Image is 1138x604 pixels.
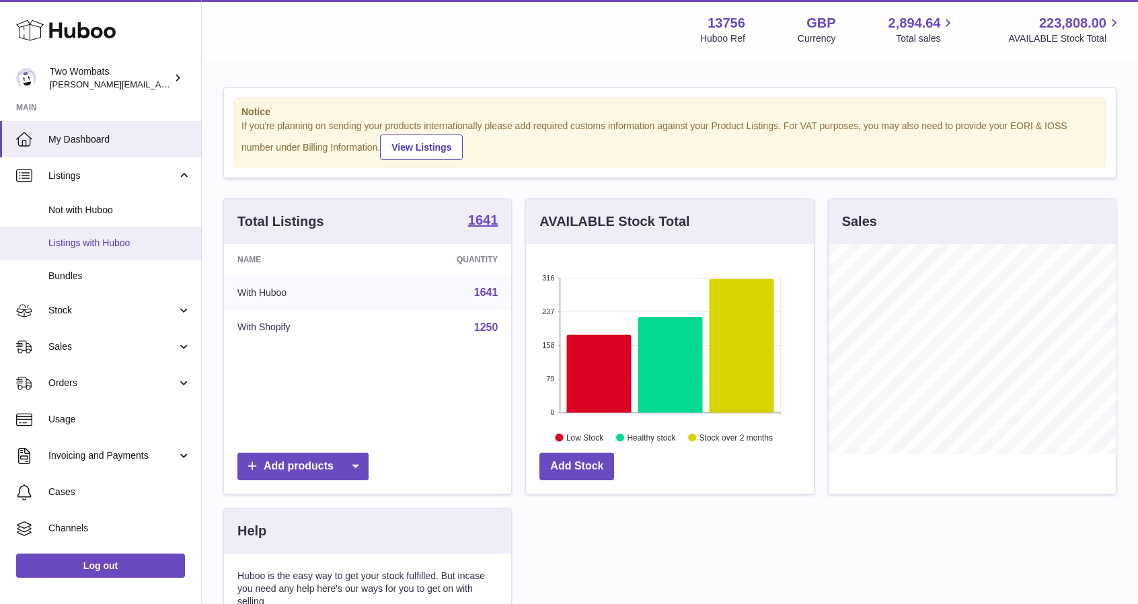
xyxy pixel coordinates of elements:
[468,213,498,229] a: 1641
[48,340,177,353] span: Sales
[16,554,185,578] a: Log out
[237,213,324,231] h3: Total Listings
[241,120,1098,160] div: If you're planning on sending your products internationally please add required customs informati...
[474,287,498,298] a: 1641
[48,133,191,146] span: My Dashboard
[48,449,177,462] span: Invoicing and Payments
[1008,14,1122,45] a: 223,808.00 AVAILABLE Stock Total
[48,377,177,389] span: Orders
[224,310,379,345] td: With Shopify
[1039,14,1106,32] span: 223,808.00
[708,14,745,32] strong: 13756
[48,413,191,426] span: Usage
[1008,32,1122,45] span: AVAILABLE Stock Total
[48,270,191,282] span: Bundles
[474,322,498,333] a: 1250
[806,14,835,32] strong: GBP
[842,213,877,231] h3: Sales
[48,486,191,498] span: Cases
[48,204,191,217] span: Not with Huboo
[888,14,956,45] a: 2,894.64 Total sales
[379,244,511,275] th: Quantity
[224,275,379,310] td: With Huboo
[48,237,191,250] span: Listings with Huboo
[237,522,266,540] h3: Help
[539,213,689,231] h3: AVAILABLE Stock Total
[539,453,614,480] a: Add Stock
[888,14,941,32] span: 2,894.64
[542,341,554,349] text: 158
[48,522,191,535] span: Channels
[699,432,773,442] text: Stock over 2 months
[241,106,1098,118] strong: Notice
[542,307,554,315] text: 237
[700,32,745,45] div: Huboo Ref
[547,375,555,383] text: 79
[237,453,369,480] a: Add products
[566,432,604,442] text: Low Stock
[48,304,177,317] span: Stock
[551,408,555,416] text: 0
[380,135,463,160] a: View Listings
[542,274,554,282] text: 316
[50,65,171,91] div: Two Wombats
[48,169,177,182] span: Listings
[224,244,379,275] th: Name
[628,432,677,442] text: Healthy stock
[16,68,36,88] img: adam.randall@twowombats.com
[896,32,956,45] span: Total sales
[50,79,342,89] span: [PERSON_NAME][EMAIL_ADDRESS][PERSON_NAME][DOMAIN_NAME]
[468,213,498,227] strong: 1641
[798,32,836,45] div: Currency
